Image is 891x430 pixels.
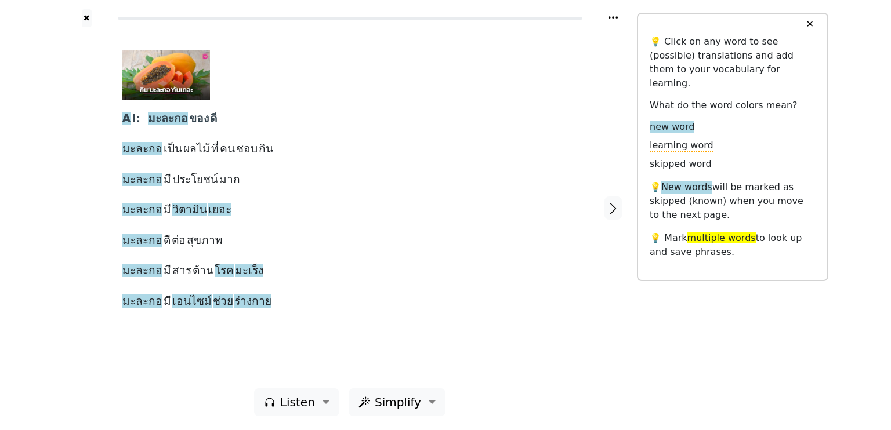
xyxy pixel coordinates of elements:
[254,388,339,416] button: Listen
[799,14,820,35] button: ✕
[187,234,223,248] span: สุขภาพ
[164,142,182,156] span: เป็น
[213,294,233,309] span: ช่วย
[208,203,231,217] span: เยอะ
[172,294,212,309] span: เอนไซม์
[183,142,210,156] span: ผลไม้
[122,203,162,217] span: มะละกอ
[122,112,131,126] span: A
[650,100,816,111] h6: What do the word colors mean?
[122,173,162,187] span: มะละกอ
[172,203,207,217] span: วิตามิน
[215,264,234,278] span: โรค
[82,9,92,27] button: ✖
[220,142,235,156] span: คน
[189,112,209,126] span: ของ
[210,112,217,126] span: ดี
[687,232,756,243] span: multiple words
[650,158,712,170] span: skipped word
[172,173,218,187] span: ประโยชน์
[349,388,445,416] button: Simplify
[211,142,219,156] span: ที่
[148,112,188,126] span: มะละกอ
[650,231,816,259] p: 💡 Mark to look up and save phrases.
[172,234,186,248] span: ต่อ
[259,142,273,156] span: กิน
[650,140,713,152] span: learning word
[234,294,271,309] span: ร่างกาย
[650,121,694,133] span: new word
[280,393,315,411] span: Listen
[235,264,263,278] span: มะเร็ง
[164,203,171,217] span: มี
[122,294,162,309] span: มะละกอ
[650,35,816,90] p: 💡 Click on any word to see (possible) translations and add them to your vocabulary for learning.
[164,264,171,278] span: มี
[132,112,140,126] span: I:
[650,180,816,222] p: 💡 will be marked as skipped (known) when you move to the next page.
[375,393,421,411] span: Simplify
[164,173,171,187] span: มี
[193,264,213,278] span: ต้าน
[164,234,171,248] span: ดี
[122,142,162,156] span: มะละกอ
[122,50,210,100] img: 21-15.jpg
[164,294,171,309] span: มี
[122,234,162,248] span: มะละกอ
[172,264,191,278] span: สาร
[661,181,712,194] span: New words
[219,173,240,187] span: มาก
[122,264,162,278] span: มะละกอ
[236,142,258,156] span: ชอบ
